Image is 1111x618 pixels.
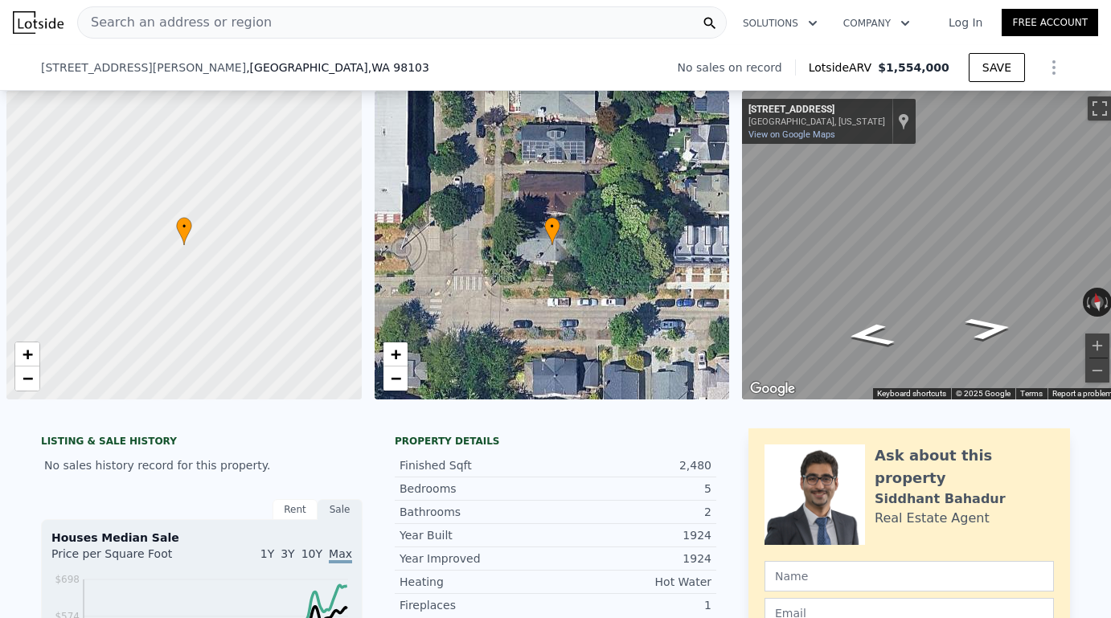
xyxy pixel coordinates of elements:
span: $1,554,000 [878,61,949,74]
input: Name [765,561,1054,591]
div: Siddhant Bahadur [875,489,1006,509]
span: − [390,368,400,388]
a: Free Account [1002,9,1098,36]
a: Open this area in Google Maps (opens a new window) [746,379,799,399]
div: [STREET_ADDRESS] [748,104,885,117]
div: Heating [400,574,555,590]
span: 3Y [281,547,294,560]
button: Zoom in [1085,334,1109,358]
div: Property details [395,435,716,448]
tspan: $698 [55,574,80,585]
path: Go West, N 41st St [826,318,915,353]
div: Bathrooms [400,504,555,520]
button: Company [830,9,923,38]
div: LISTING & SALE HISTORY [41,435,363,451]
a: Zoom out [15,366,39,391]
a: Terms [1020,389,1043,398]
div: No sales history record for this property. [41,451,363,480]
div: Year Built [400,527,555,543]
div: Rent [273,499,318,520]
div: Houses Median Sale [51,530,352,546]
div: Ask about this property [875,444,1054,489]
span: 10Y [301,547,322,560]
span: [STREET_ADDRESS][PERSON_NAME] [41,59,246,76]
div: Bedrooms [400,481,555,497]
span: , [GEOGRAPHIC_DATA] [246,59,429,76]
div: Year Improved [400,550,555,567]
button: Show Options [1038,51,1070,84]
a: Zoom out [383,366,408,391]
path: Go East, N 41st St [945,311,1033,346]
div: • [544,217,560,245]
span: • [544,219,560,234]
img: Lotside [13,11,64,34]
span: − [23,368,33,388]
div: 1924 [555,550,711,567]
a: Show location on map [898,113,909,130]
div: [GEOGRAPHIC_DATA], [US_STATE] [748,117,885,127]
div: Real Estate Agent [875,509,990,528]
div: Sale [318,499,363,520]
div: Fireplaces [400,597,555,613]
button: Solutions [730,9,830,38]
span: Max [329,547,352,563]
span: Lotside ARV [809,59,878,76]
a: Log In [929,14,1002,31]
button: Rotate counterclockwise [1083,288,1092,317]
button: Reset the view [1088,287,1106,317]
button: SAVE [969,53,1025,82]
div: Price per Square Foot [51,546,202,571]
span: © 2025 Google [956,389,1011,398]
span: 1Y [260,547,274,560]
div: No sales on record [678,59,795,76]
div: 2,480 [555,457,711,473]
div: Finished Sqft [400,457,555,473]
span: • [176,219,192,234]
div: 5 [555,481,711,497]
div: 1 [555,597,711,613]
button: Keyboard shortcuts [877,388,946,399]
span: + [390,344,400,364]
div: Hot Water [555,574,711,590]
span: Search an address or region [78,13,272,32]
div: 2 [555,504,711,520]
div: • [176,217,192,245]
button: Zoom out [1085,358,1109,383]
a: Zoom in [15,342,39,366]
div: 1924 [555,527,711,543]
a: View on Google Maps [748,129,835,140]
img: Google [746,379,799,399]
a: Zoom in [383,342,408,366]
span: , WA 98103 [368,61,429,74]
span: + [23,344,33,364]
